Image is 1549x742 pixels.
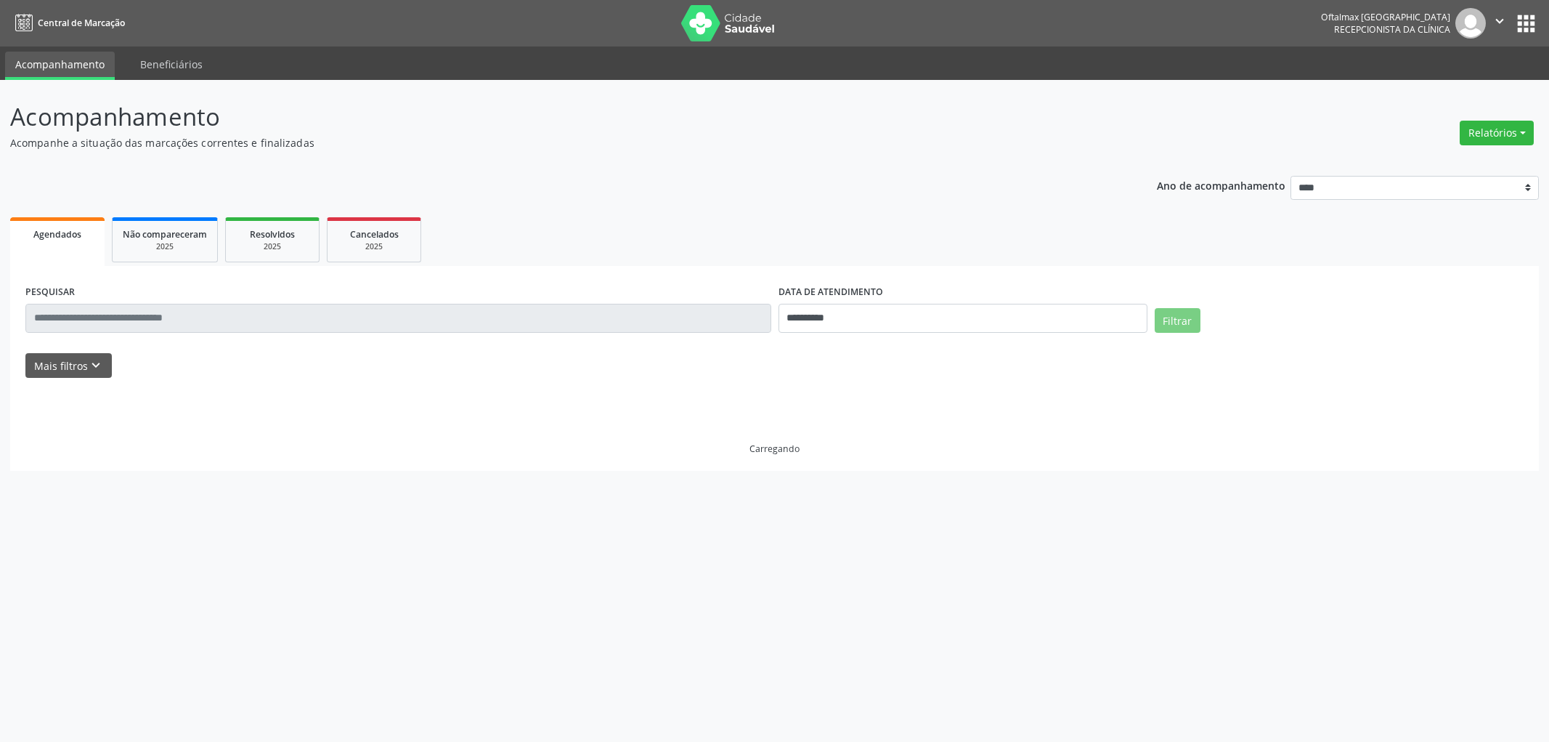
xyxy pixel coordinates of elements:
[130,52,213,77] a: Beneficiários
[1492,13,1508,29] i: 
[778,281,883,304] label: DATA DE ATENDIMENTO
[1455,8,1486,39] img: img
[1513,11,1539,36] button: apps
[350,228,399,241] span: Cancelados
[1334,23,1450,36] span: Recepcionista da clínica
[338,241,410,252] div: 2025
[1486,8,1513,39] button: 
[1321,11,1450,23] div: Oftalmax [GEOGRAPHIC_DATA]
[25,281,75,304] label: PESQUISAR
[88,358,104,374] i: keyboard_arrow_down
[5,52,115,80] a: Acompanhamento
[10,11,125,35] a: Central de Marcação
[749,443,800,455] div: Carregando
[1157,176,1285,194] p: Ano de acompanhamento
[33,228,81,241] span: Agendados
[123,228,207,241] span: Não compareceram
[38,17,125,29] span: Central de Marcação
[25,353,112,379] button: Mais filtroskeyboard_arrow_down
[10,135,1081,150] p: Acompanhe a situação das marcações correntes e finalizadas
[123,241,207,252] div: 2025
[1460,121,1534,145] button: Relatórios
[10,99,1081,135] p: Acompanhamento
[1155,308,1200,333] button: Filtrar
[236,241,309,252] div: 2025
[250,228,295,241] span: Resolvidos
